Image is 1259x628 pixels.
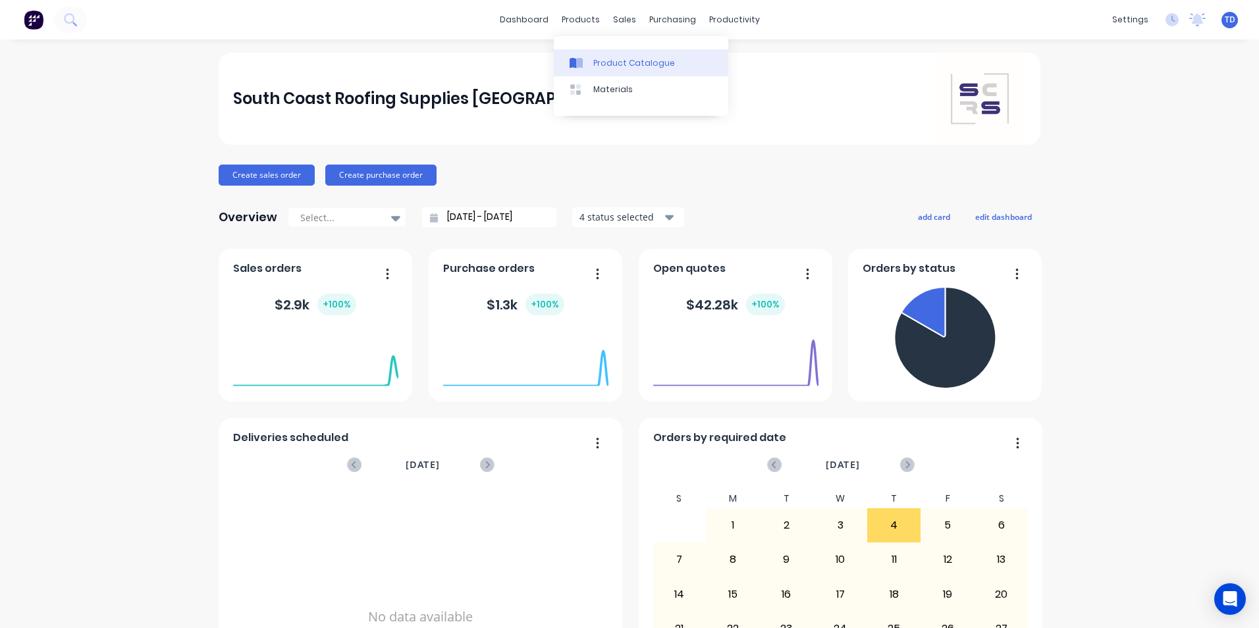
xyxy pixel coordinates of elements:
span: Sales orders [233,261,302,276]
div: 8 [707,543,759,576]
div: M [706,489,760,508]
div: + 100 % [525,294,564,315]
span: Purchase orders [443,261,535,276]
div: $ 42.28k [686,294,785,315]
div: 7 [653,543,706,576]
div: $ 1.3k [487,294,564,315]
button: 4 status selected [572,207,684,227]
a: dashboard [493,10,555,30]
div: 14 [653,578,706,611]
div: 9 [761,543,813,576]
div: S [653,489,707,508]
img: South Coast Roofing Supplies Southern Highlands [934,53,1026,145]
div: Product Catalogue [593,57,675,69]
div: 10 [814,543,867,576]
div: South Coast Roofing Supplies [GEOGRAPHIC_DATA] [233,86,645,112]
button: Create sales order [219,165,315,186]
div: $ 2.9k [275,294,356,315]
div: 4 status selected [579,210,662,224]
div: T [867,489,921,508]
span: [DATE] [826,458,860,472]
span: Orders by status [863,261,955,276]
div: 17 [814,578,867,611]
div: T [760,489,814,508]
div: 4 [868,509,921,542]
div: 1 [707,509,759,542]
div: Materials [593,84,633,95]
a: Product Catalogue [554,49,728,76]
div: 16 [761,578,813,611]
div: Overview [219,204,277,230]
div: W [813,489,867,508]
span: TD [1225,14,1235,26]
div: 20 [975,578,1028,611]
div: 18 [868,578,921,611]
div: 13 [975,543,1028,576]
button: Create purchase order [325,165,437,186]
div: 2 [761,509,813,542]
div: 15 [707,578,759,611]
div: purchasing [643,10,703,30]
button: edit dashboard [967,208,1040,225]
span: Open quotes [653,261,726,276]
img: Factory [24,10,43,30]
div: S [975,489,1029,508]
div: 19 [921,578,974,611]
div: 3 [814,509,867,542]
span: [DATE] [406,458,440,472]
div: + 100 % [317,294,356,315]
div: 6 [975,509,1028,542]
button: add card [909,208,959,225]
div: 5 [921,509,974,542]
div: 12 [921,543,974,576]
div: F [921,489,975,508]
a: Materials [554,76,728,103]
div: productivity [703,10,766,30]
div: settings [1106,10,1155,30]
div: 11 [868,543,921,576]
div: Open Intercom Messenger [1214,583,1246,615]
div: sales [606,10,643,30]
div: products [555,10,606,30]
div: + 100 % [746,294,785,315]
